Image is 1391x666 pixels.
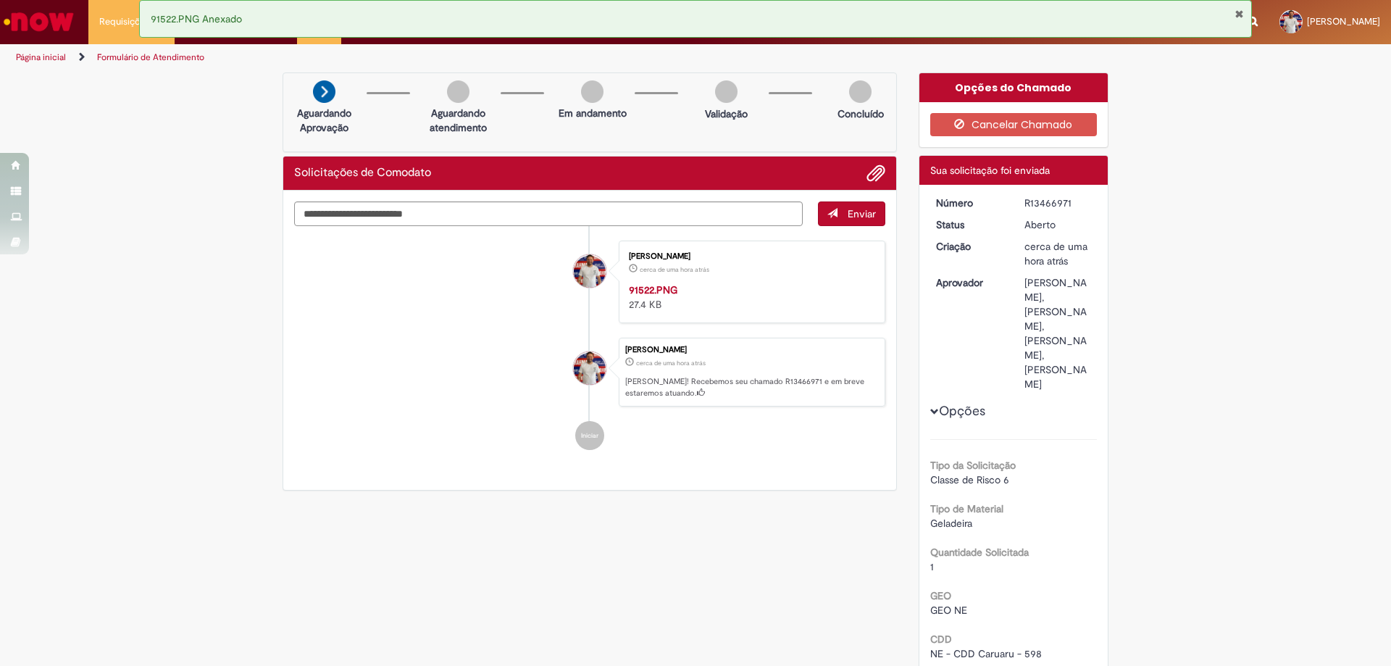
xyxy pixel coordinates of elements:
[151,12,242,25] span: 91522.PNG Anexado
[848,207,876,220] span: Enviar
[636,359,706,367] time: 01/09/2025 10:15:17
[629,252,870,261] div: [PERSON_NAME]
[930,647,1042,660] span: NE - CDD Caruaru - 598
[1235,8,1244,20] button: Fechar Notificação
[1,7,76,36] img: ServiceNow
[294,338,885,407] li: Willy Anderson Vieira De Vasconcelos
[625,376,877,399] p: [PERSON_NAME]! Recebemos seu chamado R13466971 e em breve estaremos atuando.
[16,51,66,63] a: Página inicial
[925,196,1014,210] dt: Número
[1024,240,1087,267] time: 01/09/2025 10:15:17
[640,265,709,274] time: 01/09/2025 10:15:15
[625,346,877,354] div: [PERSON_NAME]
[447,80,469,103] img: img-circle-grey.png
[423,106,493,135] p: Aguardando atendimento
[930,604,967,617] span: GEO NE
[930,546,1029,559] b: Quantidade Solicitada
[573,254,606,288] div: Willy Anderson Vieira De Vasconcelos
[640,265,709,274] span: cerca de uma hora atrás
[818,201,885,226] button: Enviar
[97,51,204,63] a: Formulário de Atendimento
[294,167,431,180] h2: Solicitações de Comodato Histórico de tíquete
[866,164,885,183] button: Adicionar anexos
[1307,15,1380,28] span: [PERSON_NAME]
[849,80,872,103] img: img-circle-grey.png
[925,239,1014,254] dt: Criação
[11,44,916,71] ul: Trilhas de página
[925,275,1014,290] dt: Aprovador
[629,283,870,312] div: 27.4 KB
[581,80,603,103] img: img-circle-grey.png
[1024,217,1092,232] div: Aberto
[294,226,885,465] ul: Histórico de tíquete
[629,283,677,296] a: 91522.PNG
[1024,239,1092,268] div: 01/09/2025 10:15:17
[930,502,1003,515] b: Tipo de Material
[705,107,748,121] p: Validação
[289,106,359,135] p: Aguardando Aprovação
[930,164,1050,177] span: Sua solicitação foi enviada
[837,107,884,121] p: Concluído
[313,80,335,103] img: arrow-next.png
[1024,240,1087,267] span: cerca de uma hora atrás
[930,473,1009,486] span: Classe de Risco 6
[1024,275,1092,391] div: [PERSON_NAME], [PERSON_NAME], [PERSON_NAME], [PERSON_NAME]
[1024,196,1092,210] div: R13466971
[99,14,150,29] span: Requisições
[636,359,706,367] span: cerca de uma hora atrás
[930,633,952,646] b: CDD
[715,80,738,103] img: img-circle-grey.png
[294,201,803,226] textarea: Digite sua mensagem aqui...
[930,560,934,573] span: 1
[930,459,1016,472] b: Tipo da Solicitação
[930,113,1098,136] button: Cancelar Chamado
[573,351,606,385] div: Willy Anderson Vieira De Vasconcelos
[559,106,627,120] p: Em andamento
[930,589,951,602] b: GEO
[930,517,972,530] span: Geladeira
[925,217,1014,232] dt: Status
[919,73,1108,102] div: Opções do Chamado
